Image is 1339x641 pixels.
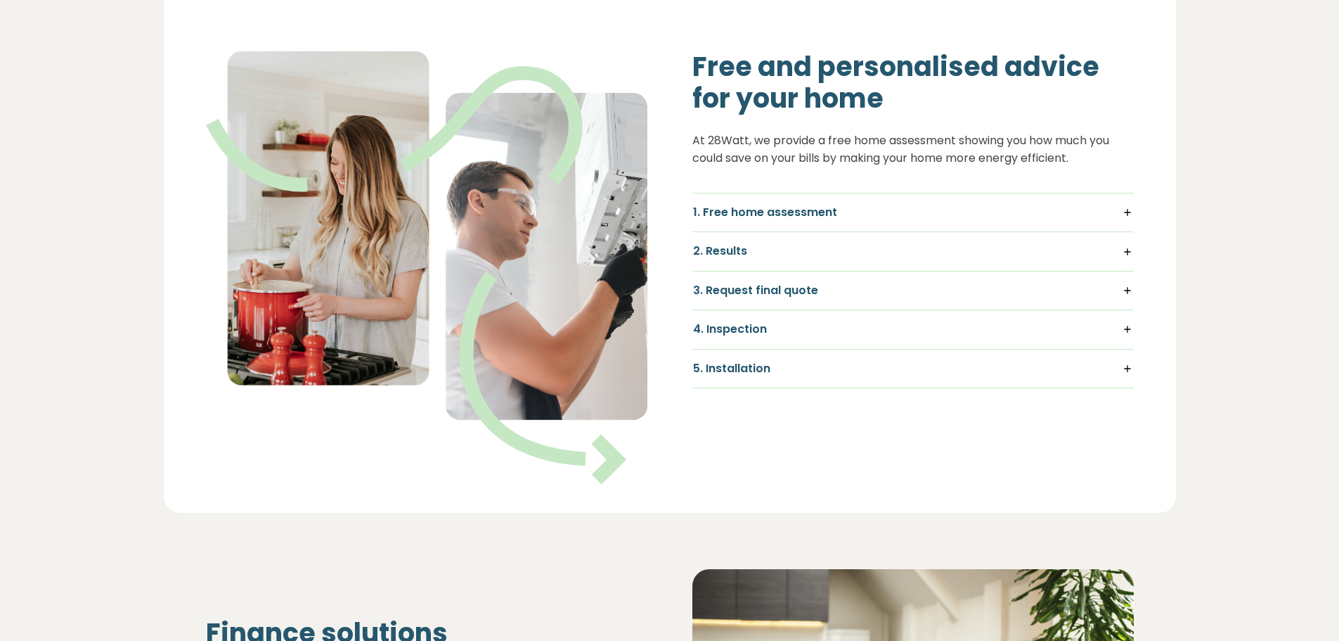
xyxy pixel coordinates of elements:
[693,283,1133,298] h5: 3. Request final quote
[693,322,1133,337] h5: 4. Inspection
[693,243,1133,259] h5: 2. Results
[693,205,1133,220] h5: 1. Free home assessment
[693,361,1133,376] h5: 5. Installation
[692,132,1134,167] p: At 28Watt, we provide a free home assessment showing you how much you could save on your bills by...
[692,51,1134,115] h2: Free and personalised advice for your home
